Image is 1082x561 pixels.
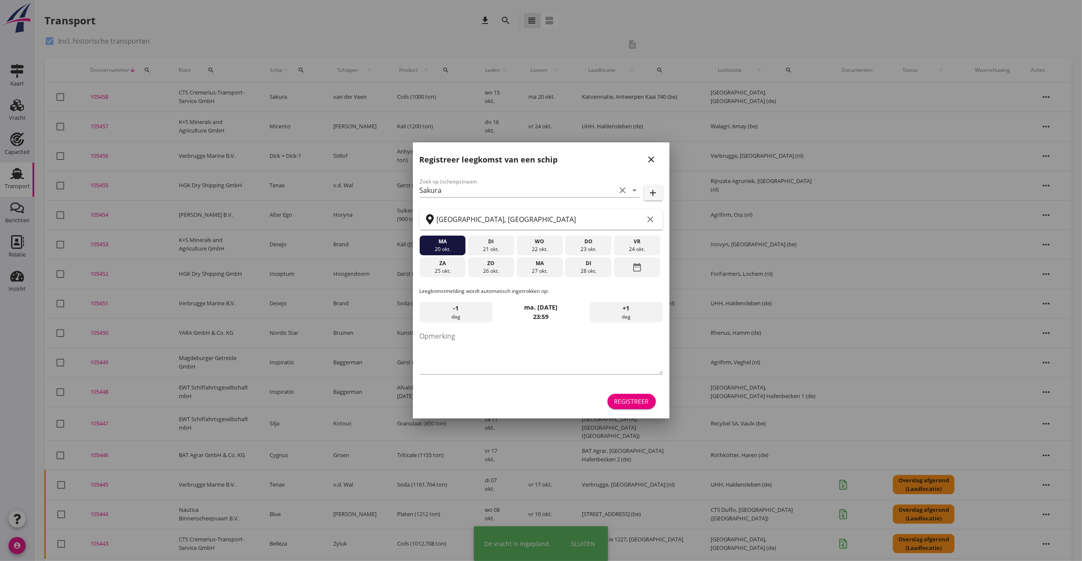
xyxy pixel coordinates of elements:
[519,238,560,245] div: wo
[420,302,492,322] div: dag
[632,260,642,275] i: date_range
[618,185,628,195] i: clear
[616,245,658,253] div: 24 okt.
[453,304,459,313] span: -1
[630,185,640,195] i: arrow_drop_down
[421,260,463,267] div: za
[519,260,560,267] div: ma
[525,303,558,311] strong: ma. [DATE]
[534,313,549,321] strong: 23:59
[470,260,512,267] div: zo
[437,213,644,226] input: Zoek op terminal of plaats
[519,267,560,275] div: 27 okt.
[590,302,662,322] div: dag
[421,245,463,253] div: 20 okt.
[421,267,463,275] div: 25 okt.
[519,245,560,253] div: 22 okt.
[614,397,649,406] div: Registreer
[470,245,512,253] div: 21 okt.
[623,304,629,313] span: +1
[616,238,658,245] div: vr
[420,287,663,295] p: Leegkomstmelding wordt automatisch ingetrokken op:
[567,245,609,253] div: 23 okt.
[646,214,656,224] i: clear
[608,394,656,409] button: Registreer
[470,267,512,275] div: 26 okt.
[567,238,609,245] div: do
[648,188,658,198] i: add
[646,154,657,165] i: close
[567,267,609,275] div: 28 okt.
[420,329,663,374] textarea: Opmerking
[420,154,558,165] h2: Registreer leegkomst van een schip
[421,238,463,245] div: ma
[470,238,512,245] div: di
[420,183,616,197] input: Zoek op (scheeps)naam
[567,260,609,267] div: di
